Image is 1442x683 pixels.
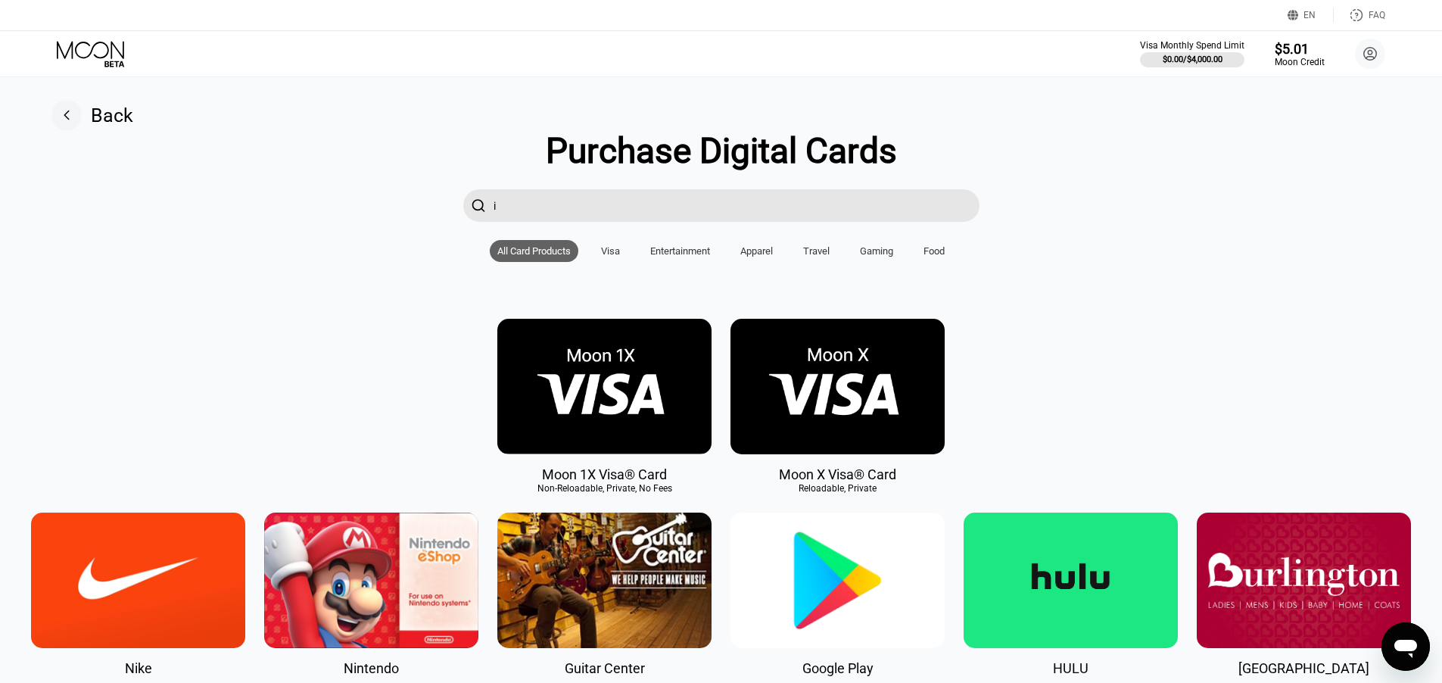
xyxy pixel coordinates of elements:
[125,660,152,676] div: Nike
[923,245,945,257] div: Food
[471,197,486,214] div: 
[497,245,571,257] div: All Card Products
[733,240,780,262] div: Apparel
[852,240,901,262] div: Gaming
[1140,40,1244,67] div: Visa Monthly Spend Limit$0.00/$4,000.00
[344,660,399,676] div: Nintendo
[542,466,667,482] div: Moon 1X Visa® Card
[546,130,897,171] div: Purchase Digital Cards
[1288,8,1334,23] div: EN
[1140,40,1244,51] div: Visa Monthly Spend Limit
[494,189,980,222] input: Search card products
[916,240,952,262] div: Food
[1163,55,1222,64] div: $0.00 / $4,000.00
[497,483,712,494] div: Non-Reloadable, Private, No Fees
[91,104,133,126] div: Back
[802,660,874,676] div: Google Play
[860,245,893,257] div: Gaming
[1275,57,1325,67] div: Moon Credit
[601,245,620,257] div: Visa
[463,189,494,222] div: 
[51,100,133,130] div: Back
[803,245,830,257] div: Travel
[1238,660,1369,676] div: [GEOGRAPHIC_DATA]
[740,245,773,257] div: Apparel
[1303,10,1316,20] div: EN
[730,483,945,494] div: Reloadable, Private
[650,245,710,257] div: Entertainment
[1275,41,1325,67] div: $5.01Moon Credit
[779,466,896,482] div: Moon X Visa® Card
[643,240,718,262] div: Entertainment
[565,660,645,676] div: Guitar Center
[796,240,837,262] div: Travel
[1369,10,1385,20] div: FAQ
[1334,8,1385,23] div: FAQ
[1053,660,1089,676] div: HULU
[593,240,628,262] div: Visa
[1381,622,1430,671] iframe: Кнопка запуска окна обмена сообщениями
[1275,41,1325,57] div: $5.01
[490,240,578,262] div: All Card Products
